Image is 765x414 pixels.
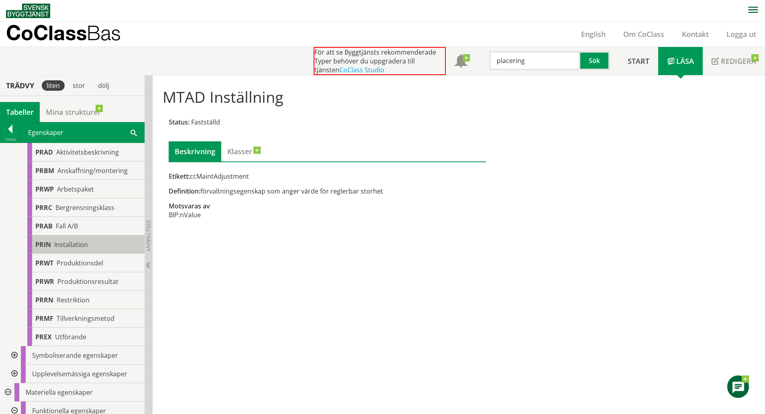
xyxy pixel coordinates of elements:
span: Materiella egenskaper [26,388,93,397]
a: Logga ut [718,29,765,39]
span: Start [628,56,649,66]
a: Redigera [703,47,765,75]
p: CoClass [6,28,121,37]
div: Beskrivning [169,141,221,161]
a: Mina strukturer [40,102,107,122]
a: Läsa [658,47,703,75]
span: PRMF [35,314,53,323]
span: PRWR [35,277,54,286]
div: Egenskaper [21,122,144,143]
span: PRAB [35,222,53,230]
a: English [572,29,614,39]
a: CoClassBas [6,22,138,47]
div: Tillbaka [0,136,20,143]
span: Bergrensningsklass [55,203,114,212]
div: dölj [93,80,114,91]
span: Upplevelsemässiga egenskaper [32,369,127,378]
span: PRIN [35,240,51,249]
td: BIP: [169,210,180,219]
span: Anskaffning/montering [57,166,128,175]
a: Klasser [221,141,258,161]
span: PRAD [35,148,53,157]
span: Installation [54,240,88,249]
span: Tillverkningsmetod [57,314,114,323]
span: PRRN [35,296,53,304]
h1: MTAD Inställning [163,88,656,106]
span: PRWP [35,185,54,194]
span: Utförande [55,332,86,341]
a: CoClass Studio [339,65,384,74]
span: Dölj trädvy [145,220,152,251]
span: Etikett: [169,172,190,181]
span: Definition: [169,187,200,196]
div: För att se Byggtjänsts rekommenderade Typer behöver du uppgradera till tjänsten [314,47,446,75]
a: Start [619,47,658,75]
span: Produktionsdel [57,259,103,267]
span: Fastställd [191,118,220,126]
span: Notifikationer [455,55,467,68]
img: Svensk Byggtjänst [6,4,50,18]
span: Motsvaras av [169,202,210,210]
span: Arbetspaket [57,185,94,194]
span: Redigera [721,56,756,66]
span: Fall A/B [56,222,78,230]
span: Bas [87,21,121,45]
span: PRWT [35,259,53,267]
button: Sök [580,51,610,70]
td: nValue [180,210,201,219]
div: liten [42,80,65,91]
span: PRBM [35,166,54,175]
span: Aktivitetsbeskrivning [56,148,119,157]
a: Kontakt [673,29,718,39]
div: ccMaintAdjustment [169,172,486,181]
input: Sök [489,51,580,70]
span: Restriktion [57,296,90,304]
div: Trädvy [2,81,39,90]
a: Om CoClass [614,29,673,39]
span: PRRC [35,203,52,212]
span: Symboliserande egenskaper [32,351,118,360]
span: Status: [169,118,190,126]
span: Sök i tabellen [131,128,137,137]
span: Läsa [676,56,694,66]
div: stor [68,80,90,91]
div: förvaltningsegenskap som anger värde för reglerbar storhet [169,187,486,196]
span: Produktionsresultat [57,277,118,286]
span: PREX [35,332,52,341]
